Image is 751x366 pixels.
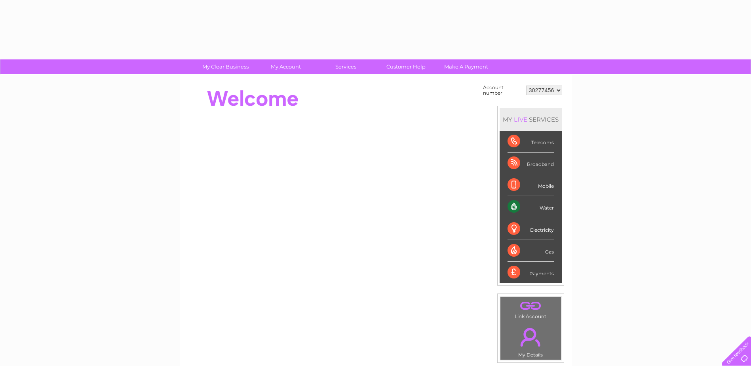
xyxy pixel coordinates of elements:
a: My Account [253,59,318,74]
div: Electricity [508,218,554,240]
a: . [502,299,559,313]
a: Make A Payment [433,59,499,74]
a: Customer Help [373,59,439,74]
div: Broadband [508,152,554,174]
div: Telecoms [508,131,554,152]
td: Link Account [500,296,561,321]
a: . [502,323,559,351]
div: MY SERVICES [500,108,562,131]
div: Mobile [508,174,554,196]
a: Services [313,59,378,74]
td: Account number [481,83,524,98]
div: Water [508,196,554,218]
a: My Clear Business [193,59,258,74]
div: Payments [508,262,554,283]
td: My Details [500,321,561,360]
div: Gas [508,240,554,262]
div: LIVE [512,116,529,123]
